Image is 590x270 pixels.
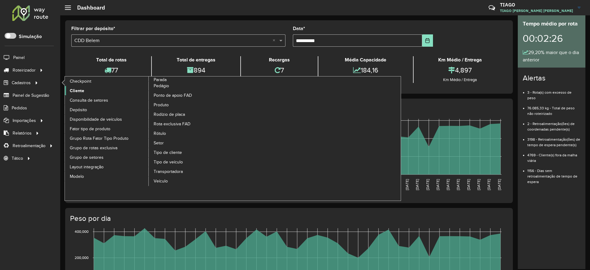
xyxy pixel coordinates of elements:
[149,100,233,110] a: Produto
[65,172,149,181] a: Modelo
[154,159,183,165] span: Tipo de veículo
[527,85,580,101] li: 3 - Rota(s) com excesso de peso
[242,56,316,64] div: Recargas
[422,34,433,47] button: Choose Date
[13,143,45,149] span: Retroalimentação
[70,164,104,170] span: Layout integração
[466,179,470,190] text: [DATE]
[65,143,149,152] a: Grupo de rotas exclusiva
[273,37,278,44] span: Clear all
[527,116,580,132] li: 2 - Retroalimentação(ões) de coordenadas pendente(s)
[426,179,430,190] text: [DATE]
[70,116,122,123] span: Disponibilidade de veículos
[523,20,580,28] div: Tempo médio por rota
[73,56,150,64] div: Total de rotas
[154,168,183,175] span: Transportadora
[65,153,149,162] a: Grupo de setores
[75,256,88,260] text: 200,000
[154,111,185,118] span: Rodízio de placa
[75,230,88,234] text: 400,000
[70,154,104,161] span: Grupo de setores
[153,56,238,64] div: Total de entregas
[70,88,84,94] span: Cliente
[497,179,501,190] text: [DATE]
[405,179,409,190] text: [DATE]
[436,179,440,190] text: [DATE]
[13,130,32,136] span: Relatórios
[154,92,192,99] span: Ponto de apoio FAD
[154,130,166,137] span: Rótulo
[149,177,233,186] a: Veículo
[65,76,149,86] a: Checkpoint
[12,80,31,86] span: Cadastros
[500,8,573,14] span: TIAGO [PERSON_NAME] [PERSON_NAME]
[415,179,419,190] text: [DATE]
[65,134,149,143] a: Grupo Rota Fator Tipo Produto
[70,135,128,142] span: Grupo Rota Fator Tipo Produto
[149,91,233,100] a: Ponto de apoio FAD
[149,119,233,129] a: Rota exclusiva FAD
[154,178,168,184] span: Veículo
[149,139,233,148] a: Setor
[154,76,167,83] span: Parada
[70,97,108,104] span: Consulta de setores
[149,158,233,167] a: Tipo de veículo
[477,179,481,190] text: [DATE]
[154,83,169,89] span: Pedágio
[19,33,42,40] label: Simulação
[154,102,169,108] span: Produto
[527,101,580,116] li: 76.085,33 kg - Total de peso não roteirizado
[70,145,117,151] span: Grupo de rotas exclusiva
[149,167,233,176] a: Transportadora
[242,64,316,77] div: 7
[415,64,505,77] div: 4,897
[415,77,505,83] div: Km Médio / Entrega
[456,179,460,190] text: [DATE]
[65,162,149,171] a: Layout integração
[65,96,149,105] a: Consulta de setores
[487,179,491,190] text: [DATE]
[71,25,115,32] label: Filtrar por depósito
[13,54,25,61] span: Painel
[527,148,580,163] li: 4769 - Cliente(s) fora da malha viária
[65,76,233,186] a: Parada
[523,49,580,64] div: 29,20% maior que o dia anterior
[153,64,238,77] div: 894
[320,64,411,77] div: 184,16
[154,121,191,127] span: Rota exclusiva FAD
[70,173,84,180] span: Modelo
[446,179,450,190] text: [DATE]
[415,56,505,64] div: Km Médio / Entrega
[149,148,233,157] a: Tipo de cliente
[149,129,233,138] a: Rótulo
[320,56,411,64] div: Média Capacidade
[149,81,233,91] a: Pedágio
[154,140,164,146] span: Setor
[12,105,27,111] span: Pedidos
[70,78,91,84] span: Checkpoint
[523,28,580,49] div: 00:02:26
[13,67,36,73] span: Roteirizador
[154,149,182,156] span: Tipo de cliente
[71,4,105,11] h2: Dashboard
[485,1,498,14] a: Contato Rápido
[70,214,507,223] h4: Peso por dia
[65,105,149,114] a: Depósito
[12,155,23,162] span: Tático
[527,163,580,185] li: 1156 - Dias sem retroalimentação de tempo de espera
[73,64,150,77] div: 77
[65,124,149,133] a: Fator tipo de produto
[527,132,580,148] li: 3198 - Retroalimentação(ões) de tempo de espera pendente(s)
[523,74,580,83] h4: Alertas
[293,25,305,32] label: Data
[70,126,110,132] span: Fator tipo de produto
[13,117,36,124] span: Importações
[13,92,49,99] span: Painel de Sugestão
[500,2,573,8] h3: TIAGO
[70,107,87,113] span: Depósito
[149,110,233,119] a: Rodízio de placa
[65,115,149,124] a: Disponibilidade de veículos
[65,86,149,95] a: Cliente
